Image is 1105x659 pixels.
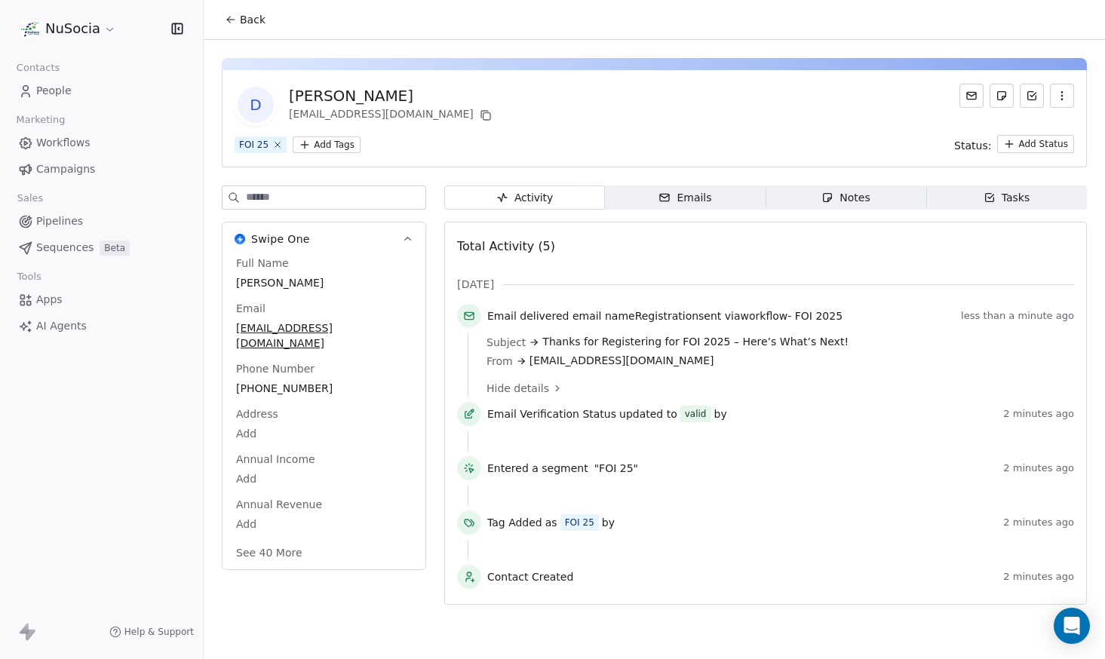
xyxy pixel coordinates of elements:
span: Add [236,516,412,532]
a: Help & Support [109,626,194,638]
span: Beta [100,241,130,256]
span: less than a minute ago [961,310,1074,322]
a: Campaigns [12,157,191,182]
div: Open Intercom Messenger [1054,608,1090,644]
span: From [487,354,513,369]
div: Swipe OneSwipe One [223,256,425,569]
span: Address [233,406,281,421]
button: See 40 More [227,539,312,566]
span: Status: [954,138,991,153]
div: FOI 25 [239,138,269,152]
div: [PERSON_NAME] [289,85,495,106]
span: Total Activity (5) [457,239,555,253]
div: Notes [821,190,870,206]
span: Sales [11,187,50,210]
span: updated to [619,406,677,421]
div: FOI 25 [565,516,594,529]
span: Tag Added [487,515,542,530]
span: Sequences [36,240,94,256]
span: AI Agents [36,318,87,334]
span: [DATE] [457,277,494,292]
span: Annual Revenue [233,497,325,512]
button: Add Status [997,135,1074,153]
div: Emails [658,190,711,206]
span: Pipelines [36,213,83,229]
span: Back [240,12,266,27]
a: AI Agents [12,314,191,339]
div: valid [685,406,707,421]
span: NuSocia [45,19,100,38]
span: Email delivered [487,310,569,322]
div: Tasks [984,190,1030,206]
span: Marketing [10,109,72,131]
span: [PERSON_NAME] [236,275,412,290]
span: FOI 2025 [795,310,843,322]
span: 2 minutes ago [1003,516,1074,529]
span: Add [236,426,412,441]
a: SequencesBeta [12,235,191,260]
button: Back [216,6,275,33]
span: email name sent via workflow - [487,308,843,323]
span: 2 minutes ago [1003,571,1074,583]
span: Swipe One [251,231,310,247]
span: Email [233,301,269,316]
a: Apps [12,287,191,312]
span: D [238,87,274,123]
span: Campaigns [36,161,95,177]
span: [EMAIL_ADDRESS][DOMAIN_NAME] [236,320,412,351]
span: by [714,406,727,421]
span: Phone Number [233,361,318,376]
span: Full Name [233,256,292,271]
button: NuSocia [18,16,119,41]
span: as [545,515,557,530]
a: Hide details [487,381,1064,396]
span: 2 minutes ago [1003,408,1074,420]
span: 2 minutes ago [1003,462,1074,474]
span: "FOI 25" [594,461,638,476]
span: Apps [36,292,63,308]
span: Contacts [10,57,66,79]
img: Swipe One [235,234,245,244]
img: LOGO_1_WB.png [21,20,39,38]
span: Subject [487,335,526,350]
span: Contact Created [487,569,997,584]
a: Workflows [12,130,191,155]
span: [PHONE_NUMBER] [236,381,412,396]
span: Entered a segment [487,461,588,476]
span: Annual Income [233,452,318,467]
span: by [602,515,615,530]
button: Add Tags [293,136,361,153]
span: Help & Support [124,626,194,638]
span: Registration [635,310,698,322]
a: People [12,78,191,103]
span: Hide details [487,381,549,396]
span: Tools [11,265,48,288]
span: Email Verification Status [487,406,616,421]
span: People [36,83,72,99]
a: Pipelines [12,209,191,234]
button: Swipe OneSwipe One [223,222,425,256]
div: [EMAIL_ADDRESS][DOMAIN_NAME] [289,106,495,124]
span: Thanks for Registering for FOI 2025 – Here’s What’s Next! [542,334,849,350]
span: Workflows [36,135,91,151]
span: [EMAIL_ADDRESS][DOMAIN_NAME] [529,353,714,369]
span: Add [236,471,412,486]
